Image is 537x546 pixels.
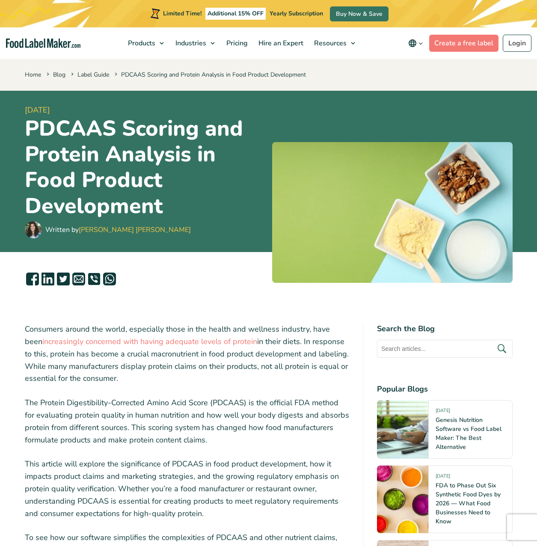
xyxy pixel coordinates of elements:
a: Hire an Expert [253,27,307,59]
h4: Search the Blog [377,323,513,335]
a: Genesis Nutrition Software vs Food Label Maker: The Best Alternative [436,416,501,451]
a: increasingly concerned with having adequate levels of protein [42,336,257,347]
span: Yearly Subscription [270,9,323,18]
a: Resources [309,27,359,59]
span: [DATE] [436,407,450,417]
p: Consumers around the world, especially those in the health and wellness industry, have been in th... [25,323,349,385]
input: Search articles... [377,340,513,358]
a: Login [503,35,531,52]
div: Written by [45,225,191,235]
a: [PERSON_NAME] [PERSON_NAME] [79,225,191,234]
span: [DATE] [436,473,450,483]
p: The Protein Digestibility-Corrected Amino Acid Score (PDCAAS) is the official FDA method for eval... [25,397,349,446]
h4: Popular Blogs [377,383,513,395]
span: PDCAAS Scoring and Protein Analysis in Food Product Development [113,71,306,79]
span: Resources [312,39,347,48]
a: Products [123,27,168,59]
span: Hire an Expert [256,39,304,48]
a: Blog [53,71,65,79]
span: [DATE] [25,104,265,116]
h1: PDCAAS Scoring and Protein Analysis in Food Product Development [25,116,265,219]
a: Create a free label [429,35,498,52]
span: Additional 15% OFF [205,8,266,20]
span: Pricing [224,39,249,48]
span: Limited Time! [163,9,202,18]
span: Industries [173,39,207,48]
img: Maria Abi Hanna - Food Label Maker [25,221,42,238]
p: This article will explore the significance of PDCAAS in food product development, how it impacts ... [25,458,349,519]
a: Industries [170,27,219,59]
a: FDA to Phase Out Six Synthetic Food Dyes by 2026 — What Food Businesses Need to Know [436,481,501,525]
a: Home [25,71,41,79]
a: Buy Now & Save [330,6,389,21]
a: Pricing [221,27,251,59]
span: Products [125,39,156,48]
a: Label Guide [77,71,109,79]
